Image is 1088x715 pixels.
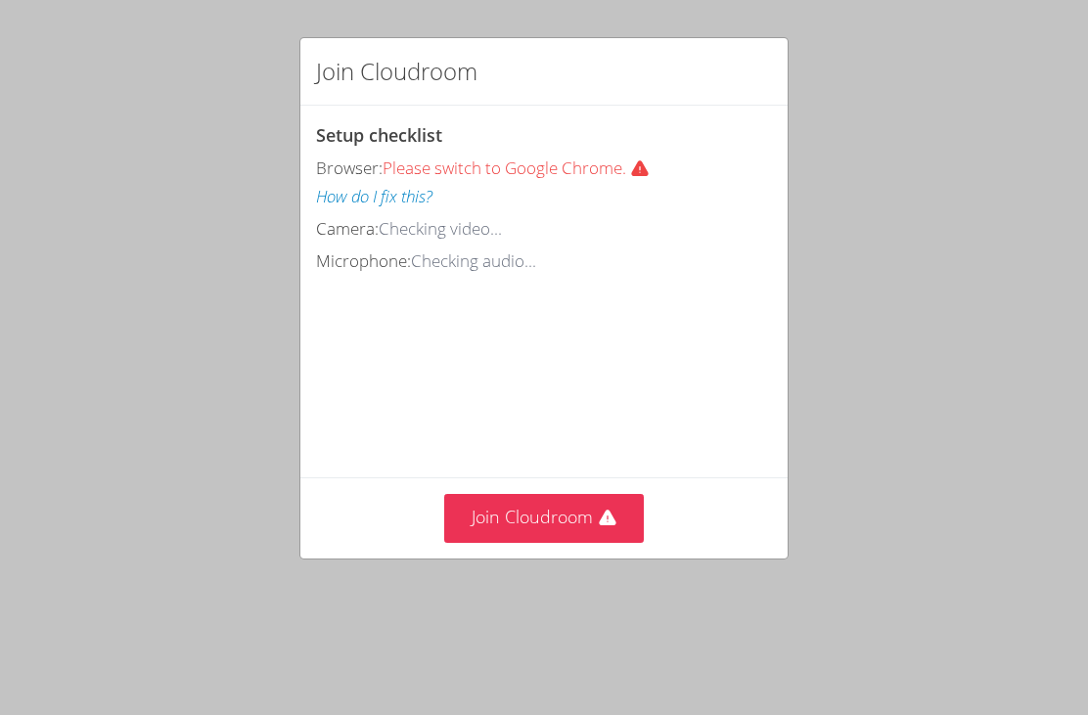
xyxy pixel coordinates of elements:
span: Checking video... [379,217,502,240]
span: Microphone: [316,249,411,272]
h2: Join Cloudroom [316,54,477,89]
span: Setup checklist [316,123,442,147]
button: How do I fix this? [316,183,432,211]
span: Camera: [316,217,379,240]
span: Checking audio... [411,249,536,272]
span: Browser: [316,156,383,179]
span: Please switch to Google Chrome. [383,156,657,179]
button: Join Cloudroom [444,494,645,542]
